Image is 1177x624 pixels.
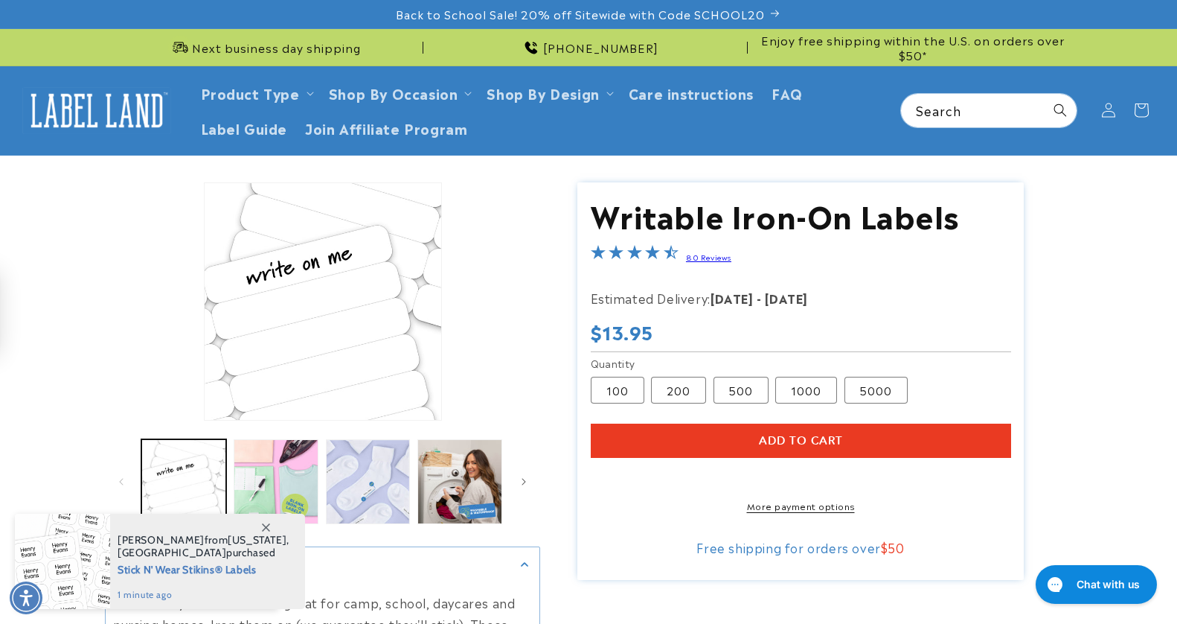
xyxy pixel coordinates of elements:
[429,29,748,66] div: Announcement
[1044,94,1077,127] button: Search
[591,540,1011,555] div: Free shipping for orders over
[118,559,289,578] span: Stick N' Wear Stikins® Labels
[754,33,1072,62] span: Enjoy free shipping within the U.S. on orders over $50*
[881,538,888,556] span: $
[591,287,963,309] p: Estimated Delivery:
[711,289,754,307] strong: [DATE]
[417,439,502,524] button: Load image 4 in gallery view
[507,465,540,498] button: Slide right
[765,289,808,307] strong: [DATE]
[478,75,619,110] summary: Shop By Design
[192,40,361,55] span: Next business day shipping
[543,40,658,55] span: [PHONE_NUMBER]
[888,538,904,556] span: 50
[844,377,908,404] label: 5000
[296,110,476,145] a: Join Affiliate Program
[772,84,803,101] span: FAQ
[105,29,423,66] div: Announcement
[591,320,654,343] span: $13.95
[228,533,286,547] span: [US_STATE]
[1028,560,1162,609] iframe: Gorgias live chat messenger
[118,546,226,559] span: [GEOGRAPHIC_DATA]
[754,29,1072,66] div: Announcement
[22,87,171,133] img: Label Land
[775,377,837,404] label: 1000
[713,377,769,404] label: 500
[757,289,762,307] strong: -
[118,533,205,547] span: [PERSON_NAME]
[759,434,843,448] span: Add to cart
[10,582,42,614] div: Accessibility Menu
[591,356,637,371] legend: Quantity
[763,75,812,110] a: FAQ
[192,75,320,110] summary: Product Type
[118,588,289,602] span: 1 minute ago
[201,83,300,103] a: Product Type
[105,465,138,498] button: Slide left
[329,84,458,101] span: Shop By Occasion
[591,377,644,404] label: 100
[686,252,731,262] a: 80 Reviews
[106,547,539,581] summary: Description
[118,534,289,559] span: from , purchased
[591,499,1011,512] a: More payment options
[201,119,288,136] span: Label Guide
[591,246,679,264] span: 4.3-star overall rating
[192,110,297,145] a: Label Guide
[487,83,599,103] a: Shop By Design
[620,75,763,110] a: Care instructions
[17,82,177,139] a: Label Land
[591,195,1011,234] h1: Writable Iron-On Labels
[320,75,478,110] summary: Shop By Occasion
[305,119,467,136] span: Join Affiliate Program
[651,377,706,404] label: 200
[629,84,754,101] span: Care instructions
[326,439,411,524] button: Load image 3 in gallery view
[396,7,765,22] span: Back to School Sale! 20% off Sitewide with Code SCHOOL20
[234,439,318,524] button: Load image 2 in gallery view
[591,424,1011,458] button: Add to cart
[141,439,226,524] button: Load image 1 in gallery view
